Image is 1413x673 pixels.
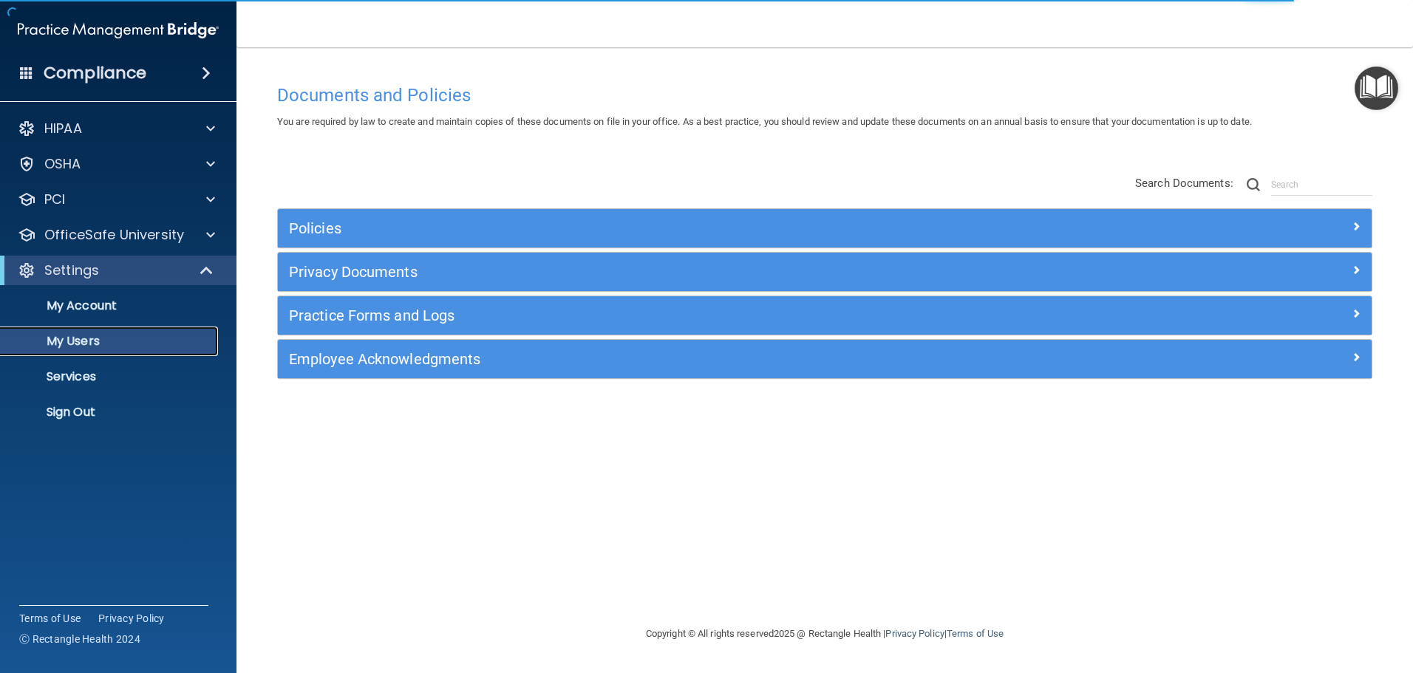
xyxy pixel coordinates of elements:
[10,298,211,313] p: My Account
[289,304,1361,327] a: Practice Forms and Logs
[44,226,184,244] p: OfficeSafe University
[18,191,215,208] a: PCI
[555,610,1094,657] div: Copyright © All rights reserved 2025 @ Rectangle Health | |
[289,307,1087,324] h5: Practice Forms and Logs
[1157,568,1395,627] iframe: Drift Widget Chat Controller
[277,86,1372,105] h4: Documents and Policies
[44,63,146,83] h4: Compliance
[1271,174,1372,196] input: Search
[289,220,1087,236] h5: Policies
[18,155,215,173] a: OSHA
[18,16,219,45] img: PMB logo
[885,628,944,639] a: Privacy Policy
[19,611,81,626] a: Terms of Use
[44,191,65,208] p: PCI
[10,334,211,349] p: My Users
[1135,177,1233,190] span: Search Documents:
[44,262,99,279] p: Settings
[10,369,211,384] p: Services
[19,632,140,646] span: Ⓒ Rectangle Health 2024
[98,611,165,626] a: Privacy Policy
[44,120,82,137] p: HIPAA
[289,216,1361,240] a: Policies
[18,262,214,279] a: Settings
[277,116,1252,127] span: You are required by law to create and maintain copies of these documents on file in your office. ...
[289,260,1361,284] a: Privacy Documents
[289,347,1361,371] a: Employee Acknowledgments
[947,628,1004,639] a: Terms of Use
[289,351,1087,367] h5: Employee Acknowledgments
[289,264,1087,280] h5: Privacy Documents
[18,226,215,244] a: OfficeSafe University
[44,155,81,173] p: OSHA
[1355,66,1398,110] button: Open Resource Center
[10,405,211,420] p: Sign Out
[18,120,215,137] a: HIPAA
[1247,178,1260,191] img: ic-search.3b580494.png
